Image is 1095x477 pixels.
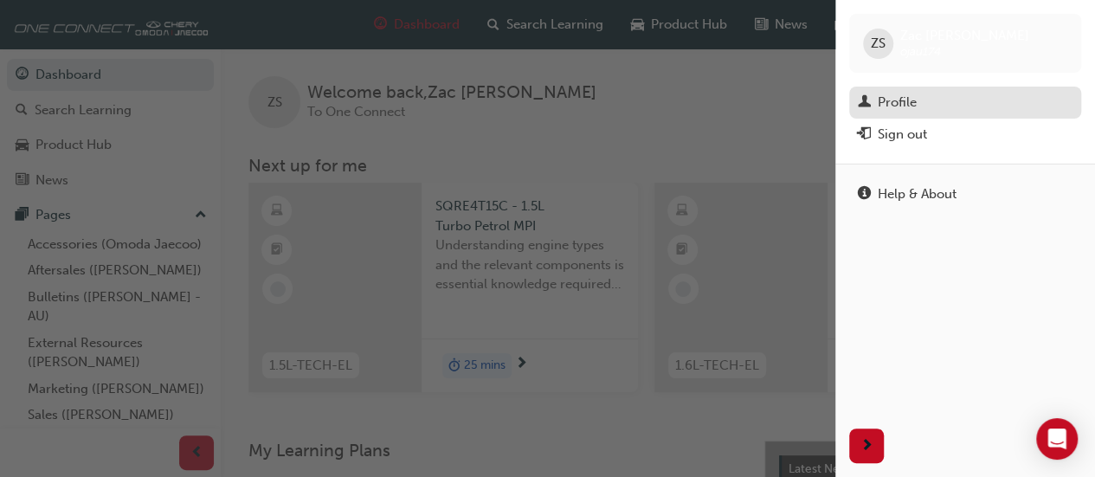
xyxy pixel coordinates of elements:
span: ojau174 [900,44,941,59]
span: man-icon [858,95,871,111]
div: Open Intercom Messenger [1036,418,1078,460]
a: Profile [849,87,1081,119]
div: Help & About [878,184,957,204]
span: Zac [PERSON_NAME] [900,28,1029,43]
a: Help & About [849,178,1081,210]
span: exit-icon [858,127,871,143]
div: Profile [878,93,917,113]
span: next-icon [860,435,873,457]
button: Sign out [849,119,1081,151]
div: Sign out [878,125,927,145]
span: info-icon [858,187,871,203]
span: ZS [871,34,886,54]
